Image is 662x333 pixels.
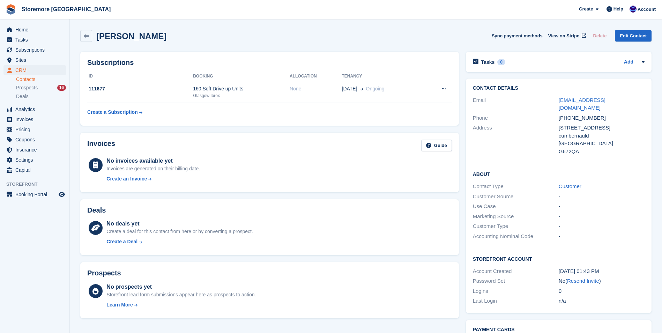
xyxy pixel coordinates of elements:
[106,228,253,235] div: Create a deal for this contact from here or by converting a prospect.
[87,269,121,277] h2: Prospects
[473,287,559,295] div: Logins
[559,232,645,240] div: -
[559,140,645,148] div: [GEOGRAPHIC_DATA]
[473,114,559,122] div: Phone
[87,85,193,92] div: 111677
[3,165,66,175] a: menu
[106,301,256,309] a: Learn More
[473,96,559,112] div: Email
[366,86,385,91] span: Ongoing
[3,45,66,55] a: menu
[106,301,133,309] div: Learn More
[193,85,290,92] div: 160 Sqft Drive up Units
[638,6,656,13] span: Account
[15,45,57,55] span: Subscriptions
[96,31,166,41] h2: [PERSON_NAME]
[473,213,559,221] div: Marketing Source
[559,183,581,189] a: Customer
[16,93,29,100] span: Deals
[421,140,452,151] a: Guide
[193,92,290,99] div: Glasgow Ibrox
[290,71,342,82] th: Allocation
[106,165,200,172] div: Invoices are generated on their billing date.
[559,132,645,140] div: cumbernauld
[87,206,106,214] h2: Deals
[15,55,57,65] span: Sites
[559,202,645,210] div: -
[15,165,57,175] span: Capital
[545,30,588,42] a: View on Stripe
[473,193,559,201] div: Customer Source
[565,278,601,284] span: ( )
[559,297,645,305] div: n/a
[473,86,645,91] h2: Contact Details
[473,124,559,155] div: Address
[16,76,66,83] a: Contacts
[342,85,357,92] span: [DATE]
[87,59,452,67] h2: Subscriptions
[559,148,645,156] div: G672QA
[3,65,66,75] a: menu
[15,190,57,199] span: Booking Portal
[58,190,66,199] a: Preview store
[548,32,579,39] span: View on Stripe
[3,104,66,114] a: menu
[630,6,637,13] img: Angela
[15,25,57,35] span: Home
[106,238,253,245] a: Create a Deal
[15,65,57,75] span: CRM
[559,287,645,295] div: 0
[473,183,559,191] div: Contact Type
[87,71,193,82] th: ID
[497,59,505,65] div: 0
[342,71,424,82] th: Tenancy
[473,232,559,240] div: Accounting Nominal Code
[290,85,342,92] div: None
[3,114,66,124] a: menu
[106,238,137,245] div: Create a Deal
[15,104,57,114] span: Analytics
[567,278,599,284] a: Resend Invite
[87,109,138,116] div: Create a Subscription
[6,4,16,15] img: stora-icon-8386f47178a22dfd0bd8f6a31ec36ba5ce8667c1dd55bd0f319d3a0aa187defe.svg
[492,30,543,42] button: Sync payment methods
[3,25,66,35] a: menu
[106,283,256,291] div: No prospects yet
[57,85,66,91] div: 16
[106,291,256,298] div: Storefront lead form submissions appear here as prospects to action.
[559,193,645,201] div: -
[559,124,645,132] div: [STREET_ADDRESS]
[624,58,633,66] a: Add
[473,267,559,275] div: Account Created
[193,71,290,82] th: Booking
[481,59,495,65] h2: Tasks
[590,30,609,42] button: Delete
[473,222,559,230] div: Customer Type
[15,135,57,145] span: Coupons
[15,145,57,155] span: Insurance
[16,93,66,100] a: Deals
[87,140,115,151] h2: Invoices
[6,181,69,188] span: Storefront
[106,175,200,183] a: Create an Invoice
[3,35,66,45] a: menu
[87,106,142,119] a: Create a Subscription
[3,145,66,155] a: menu
[615,30,652,42] a: Edit Contact
[473,277,559,285] div: Password Set
[473,255,645,262] h2: Storefront Account
[3,55,66,65] a: menu
[559,277,645,285] div: No
[559,267,645,275] div: [DATE] 01:43 PM
[3,155,66,165] a: menu
[16,84,66,91] a: Prospects 16
[559,213,645,221] div: -
[473,327,645,333] h2: Payment cards
[106,157,200,165] div: No invoices available yet
[473,297,559,305] div: Last Login
[473,170,645,177] h2: About
[15,114,57,124] span: Invoices
[473,202,559,210] div: Use Case
[15,125,57,134] span: Pricing
[15,35,57,45] span: Tasks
